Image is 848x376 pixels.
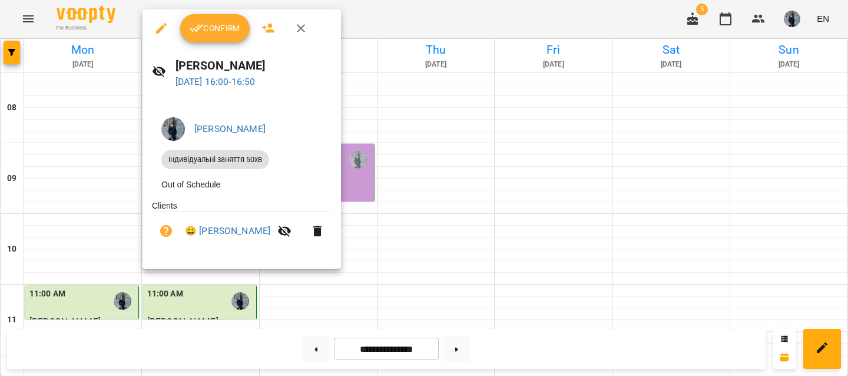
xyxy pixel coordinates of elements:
a: [DATE] 16:00-16:50 [175,76,256,87]
li: Out of Schedule [152,174,332,195]
span: Confirm [190,21,240,35]
button: Confirm [180,14,250,42]
h6: [PERSON_NAME] [175,57,332,75]
a: [PERSON_NAME] [194,123,266,134]
ul: Clients [152,200,332,255]
a: 😀 [PERSON_NAME] [185,224,270,238]
span: Індивідуальні заняття 50хв [161,154,269,165]
img: bfffc1ebdc99cb2c845fa0ad6ea9d4d3.jpeg [161,117,185,141]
